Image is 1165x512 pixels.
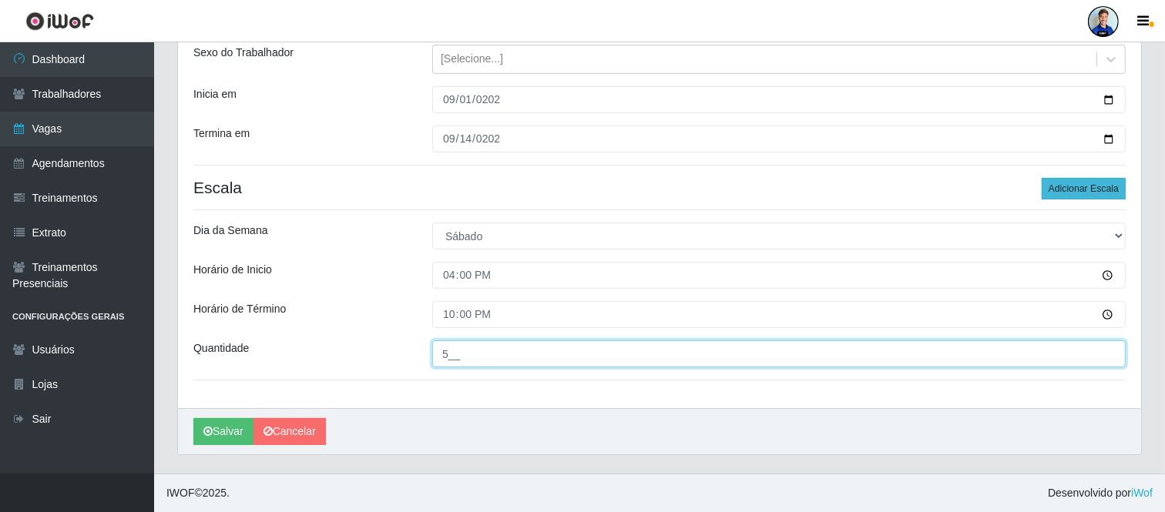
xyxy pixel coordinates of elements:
[1131,487,1153,499] a: iWof
[441,52,503,68] div: [Selecione...]
[432,86,1126,113] input: 00/00/0000
[193,178,1126,197] h4: Escala
[1048,485,1153,501] span: Desenvolvido por
[193,262,272,278] label: Horário de Inicio
[193,45,294,61] label: Sexo do Trabalhador
[193,418,253,445] button: Salvar
[166,485,230,501] span: © 2025 .
[193,86,237,102] label: Inicia em
[432,262,1126,289] input: 00:00
[193,223,268,239] label: Dia da Semana
[166,487,195,499] span: IWOF
[25,12,94,31] img: CoreUI Logo
[432,125,1126,152] input: 00/00/0000
[432,301,1126,328] input: 00:00
[193,340,249,356] label: Quantidade
[253,418,326,445] a: Cancelar
[193,125,250,142] label: Termina em
[1042,178,1126,199] button: Adicionar Escala
[432,340,1126,367] input: Informe a quantidade...
[193,301,286,317] label: Horário de Término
